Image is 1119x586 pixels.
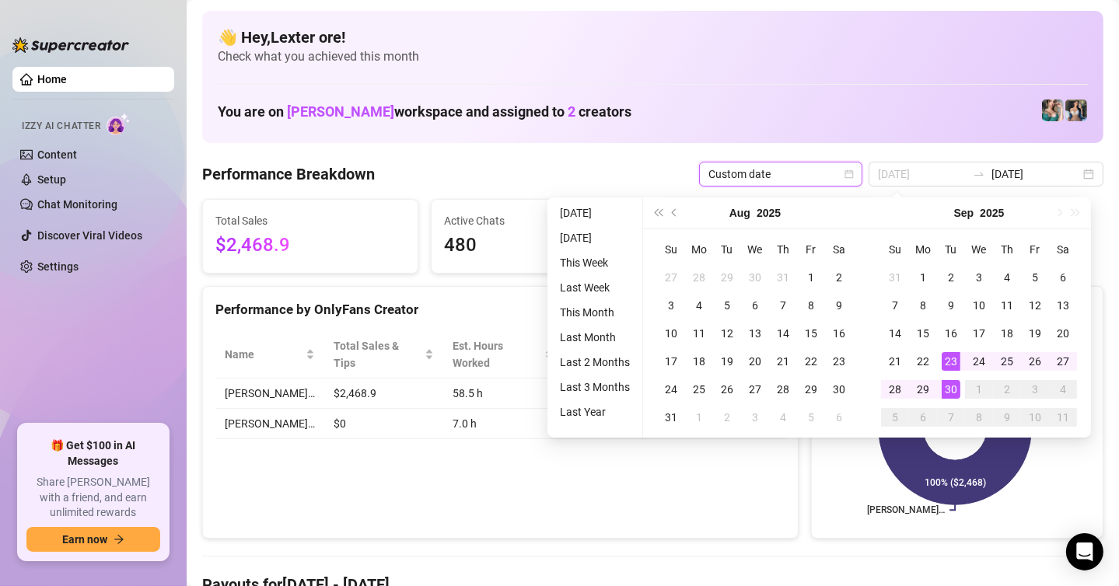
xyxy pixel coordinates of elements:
[998,380,1016,399] div: 2
[713,263,741,291] td: 2025-07-29
[657,319,685,347] td: 2025-08-10
[690,268,708,287] div: 28
[690,352,708,371] div: 18
[334,337,421,371] span: Total Sales & Tips
[942,352,960,371] div: 23
[1026,268,1044,287] div: 5
[1049,263,1077,291] td: 2025-09-06
[746,296,764,315] div: 6
[774,408,792,427] div: 4
[965,347,993,375] td: 2025-09-24
[1054,324,1072,343] div: 20
[881,291,909,319] td: 2025-09-07
[215,378,324,409] td: [PERSON_NAME]…
[830,296,848,315] div: 9
[718,352,736,371] div: 19
[757,197,781,228] button: Choose a year
[554,204,636,222] li: [DATE]
[937,291,965,319] td: 2025-09-09
[993,375,1021,403] td: 2025-10-02
[970,352,988,371] div: 24
[26,438,160,469] span: 🎁 Get $100 in AI Messages
[741,375,769,403] td: 2025-08-27
[825,291,853,319] td: 2025-08-09
[914,408,932,427] div: 6
[218,48,1088,65] span: Check what you achieved this month
[1021,347,1049,375] td: 2025-09-26
[774,296,792,315] div: 7
[662,268,680,287] div: 27
[685,347,713,375] td: 2025-08-18
[554,253,636,272] li: This Week
[657,375,685,403] td: 2025-08-24
[830,352,848,371] div: 23
[993,291,1021,319] td: 2025-09-11
[881,235,909,263] th: Su
[942,380,960,399] div: 30
[998,408,1016,427] div: 9
[970,324,988,343] div: 17
[970,408,988,427] div: 8
[942,324,960,343] div: 16
[942,268,960,287] div: 2
[741,291,769,319] td: 2025-08-06
[218,26,1088,48] h4: 👋 Hey, Lexter ore !
[218,103,631,120] h1: You are on workspace and assigned to creators
[914,352,932,371] div: 22
[868,504,946,515] text: [PERSON_NAME]…
[215,231,405,260] span: $2,468.9
[954,197,974,228] button: Choose a month
[965,291,993,319] td: 2025-09-10
[914,324,932,343] div: 15
[713,375,741,403] td: 2025-08-26
[965,263,993,291] td: 2025-09-03
[965,319,993,347] td: 2025-09-17
[937,263,965,291] td: 2025-09-02
[965,403,993,431] td: 2025-10-08
[1021,319,1049,347] td: 2025-09-19
[662,380,680,399] div: 24
[797,235,825,263] th: Fr
[746,408,764,427] div: 3
[324,409,443,439] td: $0
[993,235,1021,263] th: Th
[287,103,394,120] span: [PERSON_NAME]
[554,228,636,247] li: [DATE]
[215,409,324,439] td: [PERSON_NAME]…
[825,263,853,291] td: 2025-08-02
[973,168,985,180] span: swap-right
[886,268,904,287] div: 31
[769,347,797,375] td: 2025-08-21
[215,299,785,320] div: Performance by OnlyFans Creator
[741,347,769,375] td: 2025-08-20
[662,324,680,343] div: 10
[1049,375,1077,403] td: 2025-10-04
[713,235,741,263] th: Tu
[774,268,792,287] div: 31
[713,291,741,319] td: 2025-08-05
[1054,268,1072,287] div: 6
[1054,408,1072,427] div: 11
[554,353,636,371] li: Last 2 Months
[685,291,713,319] td: 2025-08-04
[657,403,685,431] td: 2025-08-31
[825,347,853,375] td: 2025-08-23
[37,260,79,273] a: Settings
[993,319,1021,347] td: 2025-09-18
[1049,291,1077,319] td: 2025-09-13
[909,263,937,291] td: 2025-09-01
[802,380,820,399] div: 29
[662,296,680,315] div: 3
[690,380,708,399] div: 25
[215,331,324,378] th: Name
[991,166,1080,183] input: End date
[937,403,965,431] td: 2025-10-07
[662,408,680,427] div: 31
[909,319,937,347] td: 2025-09-15
[886,380,904,399] div: 28
[914,268,932,287] div: 1
[881,263,909,291] td: 2025-08-31
[202,163,375,185] h4: Performance Breakdown
[909,375,937,403] td: 2025-09-29
[453,337,541,371] div: Est. Hours Worked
